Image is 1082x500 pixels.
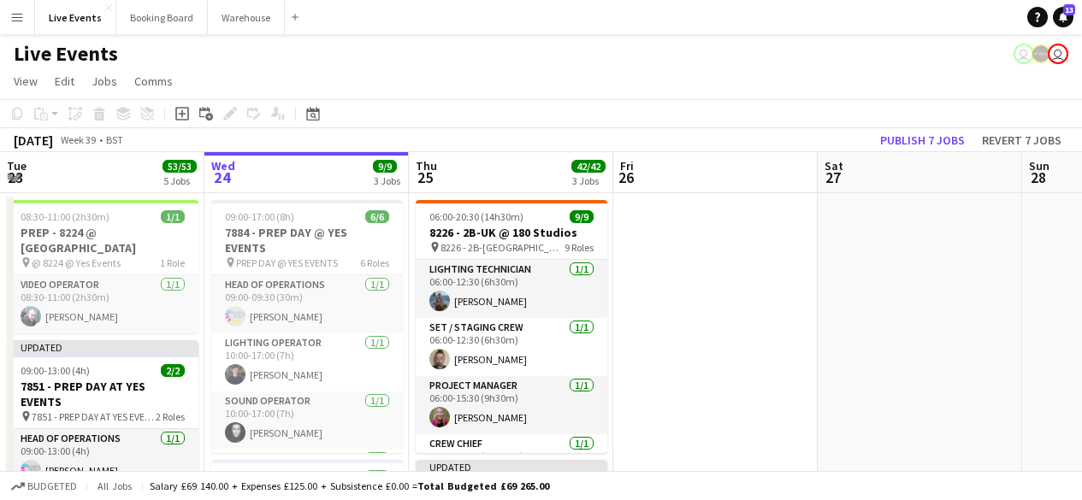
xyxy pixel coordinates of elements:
span: 6/6 [365,210,389,223]
div: Salary £69 140.00 + Expenses £125.00 + Subsistence £0.00 = [150,479,549,492]
a: View [7,70,44,92]
span: Thu [416,158,437,174]
button: Live Events [35,1,116,34]
h3: PREP - 8224 @ [GEOGRAPHIC_DATA] [7,225,198,256]
a: 13 [1053,7,1073,27]
h3: 8226 - 2B-UK @ 180 Studios [416,225,607,240]
span: 09:00-17:00 (8h) [225,210,294,223]
app-card-role: Lighting Operator1/110:00-17:00 (7h)[PERSON_NAME] [211,333,403,391]
span: 9/9 [373,160,397,173]
span: Sat [825,158,843,174]
span: Sun [1029,158,1049,174]
span: 8226 - 2B-[GEOGRAPHIC_DATA] [440,241,565,254]
span: 26 [618,168,634,187]
span: 1 Role [160,256,185,269]
span: 9 Roles [565,241,594,254]
span: 53/53 [163,160,197,173]
span: 1/1 [161,210,185,223]
span: All jobs [94,479,135,492]
span: View [14,74,38,89]
button: Booking Board [116,1,208,34]
span: 28 [1026,168,1049,187]
span: 08:30-11:00 (2h30m) [21,210,109,223]
button: Revert 7 jobs [975,129,1068,151]
button: Budgeted [9,477,80,496]
span: 27 [822,168,843,187]
a: Comms [127,70,180,92]
app-job-card: 09:00-17:00 (8h)6/67884 - PREP DAY @ YES EVENTS PREP DAY @ YES EVENTS6 RolesHead of Operations1/1... [211,200,403,453]
app-card-role: Crew Chief1/106:00-20:30 (14h30m) [416,434,607,492]
h1: Live Events [14,41,118,67]
span: 9/9 [570,210,594,223]
span: Budgeted [27,480,77,492]
app-card-role: Head of Operations1/109:00-09:30 (30m)[PERSON_NAME] [211,275,403,333]
span: 24 [209,168,235,187]
span: 09:00-13:00 (4h) [21,364,90,377]
span: PREP DAY @ YES EVENTS [236,256,338,269]
span: 25 [413,168,437,187]
span: 6 Roles [360,256,389,269]
div: BST [106,133,123,146]
span: Wed [211,158,235,174]
span: 42/42 [571,160,606,173]
app-user-avatar: Ollie Rolfe [1014,44,1034,64]
div: [DATE] [14,132,53,149]
span: Comms [134,74,173,89]
app-card-role: Video Operator1/108:30-11:00 (2h30m)[PERSON_NAME] [7,275,198,333]
span: Edit [55,74,74,89]
span: 2 Roles [156,410,185,423]
span: 06:00-20:30 (14h30m) [429,210,523,223]
span: Fri [620,158,634,174]
h3: 7851 - PREP DAY AT YES EVENTS [7,379,198,409]
app-card-role: Head of Operations1/109:00-13:00 (4h)[PERSON_NAME] [7,429,198,487]
div: 5 Jobs [163,174,196,187]
span: 2/2 [161,364,185,377]
app-job-card: 06:00-20:30 (14h30m)9/98226 - 2B-UK @ 180 Studios 8226 - 2B-[GEOGRAPHIC_DATA]9 RolesLighting Tech... [416,200,607,453]
a: Edit [48,70,81,92]
span: Tue [7,158,27,174]
button: Publish 7 jobs [873,129,972,151]
div: Updated [7,340,198,354]
span: Week 39 [56,133,99,146]
a: Jobs [85,70,124,92]
span: @ 8224 @ Yes Events [32,256,121,269]
app-card-role: Set / Staging Crew1/106:00-12:30 (6h30m)[PERSON_NAME] [416,318,607,376]
app-user-avatar: Technical Department [1048,44,1068,64]
span: Total Budgeted £69 265.00 [417,479,549,492]
button: Warehouse [208,1,285,34]
h3: 7884 - PREP DAY @ YES EVENTS [211,225,403,256]
app-job-card: 08:30-11:00 (2h30m)1/1PREP - 8224 @ [GEOGRAPHIC_DATA] @ 8224 @ Yes Events1 RoleVideo Operator1/10... [7,200,198,333]
div: 3 Jobs [572,174,605,187]
app-card-role: Sound Operator1/110:00-17:00 (7h)[PERSON_NAME] [211,391,403,450]
span: 7851 - PREP DAY AT YES EVENTS [32,410,156,423]
span: 23 [4,168,27,187]
div: 3 Jobs [374,174,400,187]
div: Updated [416,460,607,474]
app-card-role: Lighting Technician1/106:00-12:30 (6h30m)[PERSON_NAME] [416,260,607,318]
span: Jobs [92,74,117,89]
span: 13 [1063,4,1075,15]
app-user-avatar: Production Managers [1031,44,1051,64]
app-card-role: Project Manager1/106:00-15:30 (9h30m)[PERSON_NAME] [416,376,607,434]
